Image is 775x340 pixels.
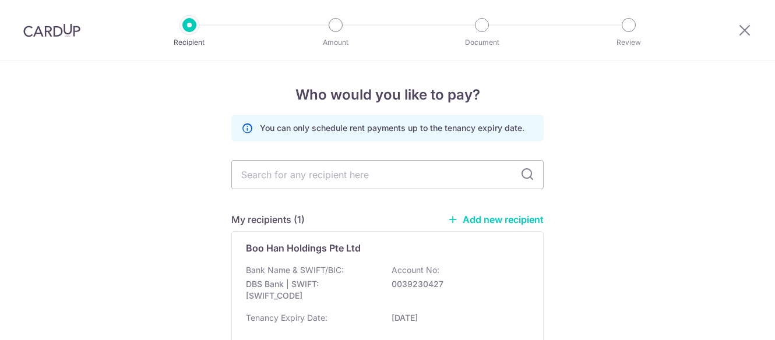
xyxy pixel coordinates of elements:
p: Boo Han Holdings Pte Ltd [246,241,361,255]
p: Tenancy Expiry Date: [246,312,327,324]
p: Recipient [146,37,233,48]
a: Add new recipient [448,214,544,225]
h5: My recipients (1) [231,212,305,226]
p: Document [439,37,525,48]
p: Review [586,37,672,48]
p: You can only schedule rent payments up to the tenancy expiry date. [260,122,524,134]
h4: Who would you like to pay? [231,84,544,105]
p: DBS Bank | SWIFT: [SWIFT_CODE] [246,278,376,302]
p: 0039230427 [392,278,522,290]
p: Amount [293,37,379,48]
p: Account No: [392,264,439,276]
p: [DATE] [392,312,522,324]
p: Bank Name & SWIFT/BIC: [246,264,344,276]
iframe: Opens a widget where you can find more information [700,305,763,334]
input: Search for any recipient here [231,160,544,189]
img: CardUp [23,23,80,37]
